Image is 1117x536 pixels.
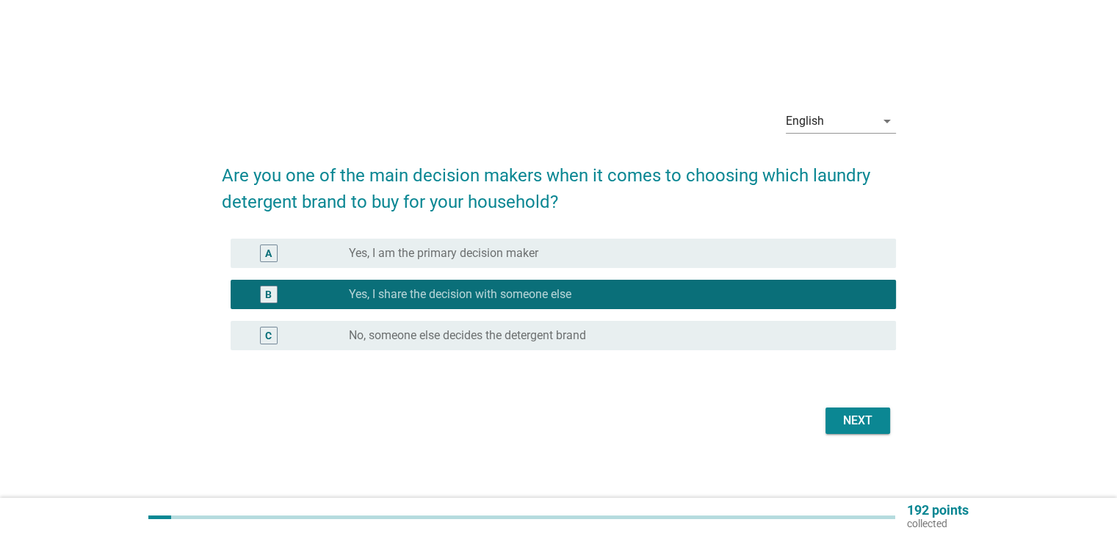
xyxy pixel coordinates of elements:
p: 192 points [907,504,969,517]
label: Yes, I am the primary decision maker [349,246,538,261]
i: arrow_drop_down [878,112,896,130]
div: C [265,328,272,344]
label: No, someone else decides the detergent brand [349,328,586,343]
h2: Are you one of the main decision makers when it comes to choosing which laundry detergent brand t... [222,148,896,215]
div: English [786,115,824,128]
div: A [265,246,272,261]
div: B [265,287,272,303]
p: collected [907,517,969,530]
div: Next [837,412,878,430]
label: Yes, I share the decision with someone else [349,287,571,302]
button: Next [825,408,890,434]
